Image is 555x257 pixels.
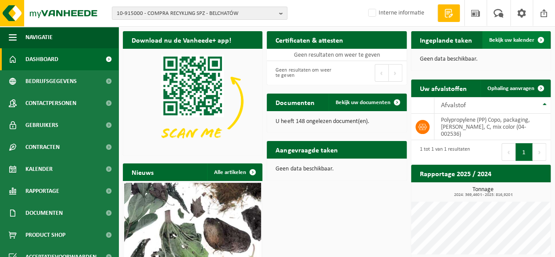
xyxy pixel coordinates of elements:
[415,193,551,197] span: 2024: 369,460 t - 2025: 816,920 t
[501,143,516,161] button: Previous
[434,114,551,140] td: Polypropylene (PP) Copo, packaging, [PERSON_NAME], C, mix color (04-002536)
[411,80,476,97] h2: Uw afvalstoffen
[276,166,397,172] p: Geen data beschikbaar.
[207,163,261,181] a: Alle artikelen
[25,114,58,136] span: Gebruikers
[480,80,550,97] a: Ophaling aanvragen
[389,64,402,82] button: Next
[276,119,397,125] p: U heeft 148 ongelezen document(en).
[329,94,406,111] a: Bekijk uw documenten
[25,70,77,92] span: Bedrijfsgegevens
[123,31,240,48] h2: Download nu de Vanheede+ app!
[267,94,323,111] h2: Documenten
[25,48,58,70] span: Dashboard
[267,31,351,48] h2: Certificaten & attesten
[271,63,332,83] div: Geen resultaten om weer te geven
[25,224,65,246] span: Product Shop
[415,187,551,197] h3: Tonnage
[516,143,533,161] button: 1
[485,182,550,199] a: Bekijk rapportage
[25,158,53,180] span: Kalender
[267,141,346,158] h2: Aangevraagde taken
[489,37,534,43] span: Bekijk uw kalender
[25,180,59,202] span: Rapportage
[533,143,546,161] button: Next
[112,7,287,20] button: 10-915000 - COMPRA RECYKLING SPZ - BELCHATÓW
[25,136,60,158] span: Contracten
[25,202,63,224] span: Documenten
[366,7,424,20] label: Interne informatie
[25,92,76,114] span: Contactpersonen
[441,102,466,109] span: Afvalstof
[267,49,406,61] td: Geen resultaten om weer te geven
[415,142,470,162] div: 1 tot 1 van 1 resultaten
[123,163,162,181] h2: Nieuws
[123,49,262,154] img: Download de VHEPlus App
[375,64,389,82] button: Previous
[25,26,53,48] span: Navigatie
[336,100,390,105] span: Bekijk uw documenten
[411,165,500,182] h2: Rapportage 2025 / 2024
[117,7,276,20] span: 10-915000 - COMPRA RECYKLING SPZ - BELCHATÓW
[487,86,534,91] span: Ophaling aanvragen
[482,31,550,49] a: Bekijk uw kalender
[420,56,542,62] p: Geen data beschikbaar.
[411,31,481,48] h2: Ingeplande taken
